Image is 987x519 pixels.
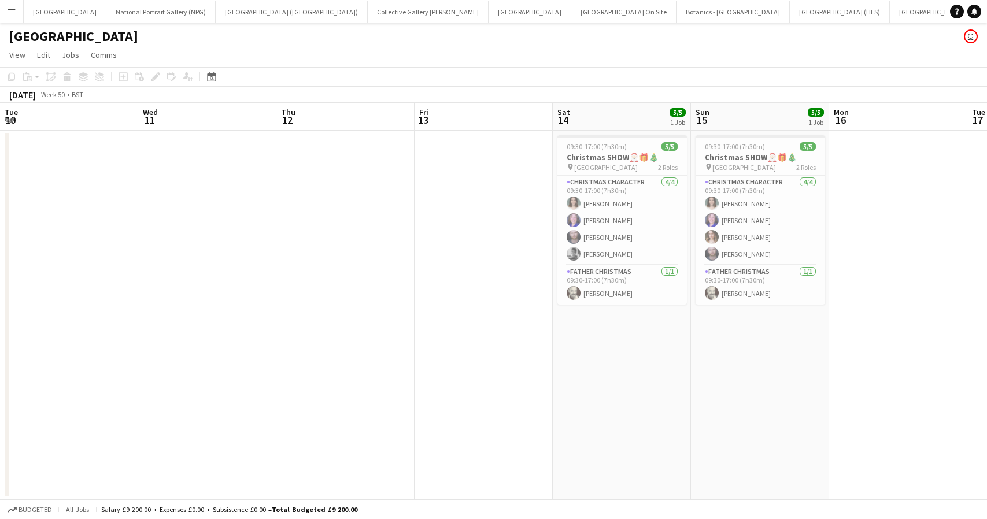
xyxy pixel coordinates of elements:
span: 12 [279,113,295,127]
a: View [5,47,30,62]
div: 1 Job [670,118,685,127]
span: Wed [143,107,158,117]
span: 5/5 [808,108,824,117]
div: BST [72,90,83,99]
span: Thu [281,107,295,117]
button: [GEOGRAPHIC_DATA] ([GEOGRAPHIC_DATA]) [216,1,368,23]
span: [GEOGRAPHIC_DATA] [574,163,638,172]
span: [GEOGRAPHIC_DATA] [712,163,776,172]
span: 09:30-17:00 (7h30m) [567,142,627,151]
h3: Christmas SHOW🎅🏻🎁🎄 [696,152,825,162]
span: 11 [141,113,158,127]
span: 5/5 [800,142,816,151]
span: 5/5 [670,108,686,117]
button: [GEOGRAPHIC_DATA] On Site [571,1,677,23]
button: Botanics - [GEOGRAPHIC_DATA] [677,1,790,23]
span: Total Budgeted £9 200.00 [272,505,357,514]
app-card-role: Father Christmas1/109:30-17:00 (7h30m)[PERSON_NAME] [557,265,687,305]
app-user-avatar: Eldina Munatay [964,29,978,43]
button: [GEOGRAPHIC_DATA] (HES) [790,1,890,23]
button: [GEOGRAPHIC_DATA] [24,1,106,23]
button: Budgeted [6,503,54,516]
span: Sun [696,107,709,117]
span: Edit [37,50,50,60]
span: Fri [419,107,428,117]
div: Salary £9 200.00 + Expenses £0.00 + Subsistence £0.00 = [101,505,357,514]
span: 14 [556,113,570,127]
span: 5/5 [661,142,678,151]
span: View [9,50,25,60]
span: Comms [91,50,117,60]
span: 10 [3,113,18,127]
span: 17 [970,113,985,127]
span: 2 Roles [658,163,678,172]
span: Tue [5,107,18,117]
span: Mon [834,107,849,117]
span: Week 50 [38,90,67,99]
app-job-card: 09:30-17:00 (7h30m)5/5Christmas SHOW🎅🏻🎁🎄 [GEOGRAPHIC_DATA]2 RolesChristmas Character4/409:30-17:0... [557,135,687,305]
span: 2 Roles [796,163,816,172]
a: Edit [32,47,55,62]
span: 09:30-17:00 (7h30m) [705,142,765,151]
app-card-role: Father Christmas1/109:30-17:00 (7h30m)[PERSON_NAME] [696,265,825,305]
h3: Christmas SHOW🎅🏻🎁🎄 [557,152,687,162]
span: All jobs [64,505,91,514]
span: 15 [694,113,709,127]
a: Comms [86,47,121,62]
app-card-role: Christmas Character4/409:30-17:00 (7h30m)[PERSON_NAME][PERSON_NAME][PERSON_NAME][PERSON_NAME] [696,176,825,265]
button: Collective Gallery [PERSON_NAME] [368,1,489,23]
span: 13 [417,113,428,127]
app-card-role: Christmas Character4/409:30-17:00 (7h30m)[PERSON_NAME][PERSON_NAME][PERSON_NAME][PERSON_NAME] [557,176,687,265]
h1: [GEOGRAPHIC_DATA] [9,28,138,45]
a: Jobs [57,47,84,62]
app-job-card: 09:30-17:00 (7h30m)5/5Christmas SHOW🎅🏻🎁🎄 [GEOGRAPHIC_DATA]2 RolesChristmas Character4/409:30-17:0... [696,135,825,305]
div: [DATE] [9,89,36,101]
button: [GEOGRAPHIC_DATA] [489,1,571,23]
span: Tue [972,107,985,117]
div: 1 Job [808,118,823,127]
span: Sat [557,107,570,117]
span: Jobs [62,50,79,60]
span: 16 [832,113,849,127]
button: National Portrait Gallery (NPG) [106,1,216,23]
span: Budgeted [19,506,52,514]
